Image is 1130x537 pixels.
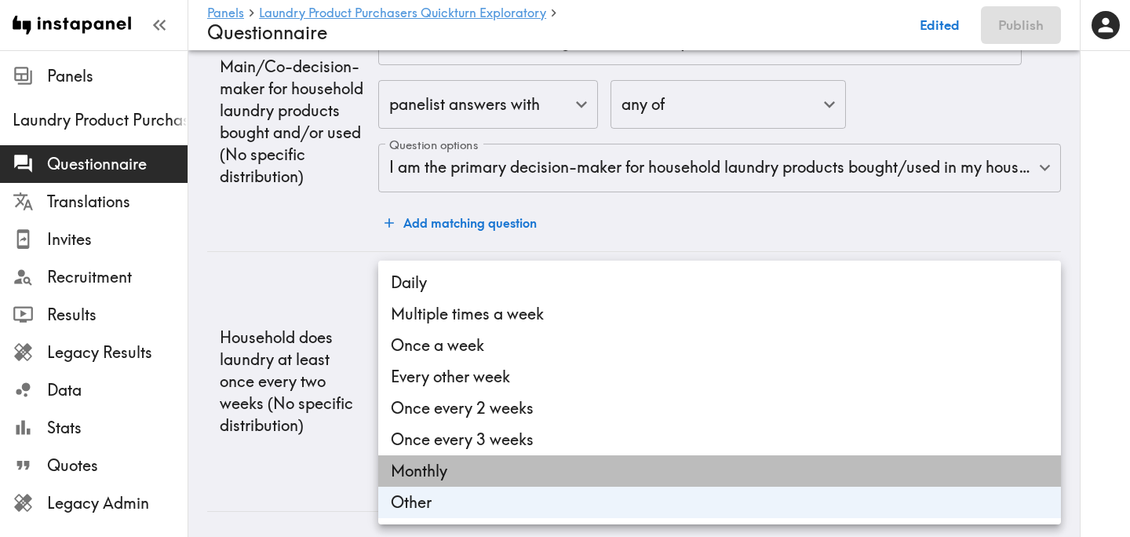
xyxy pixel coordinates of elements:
[378,330,1061,361] li: Once a week
[378,361,1061,393] li: Every other week
[378,487,1061,518] li: Other
[378,298,1061,330] li: Multiple times a week
[378,455,1061,487] li: Monthly
[378,267,1061,298] li: Daily
[378,393,1061,424] li: Once every 2 weeks
[378,424,1061,455] li: Once every 3 weeks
